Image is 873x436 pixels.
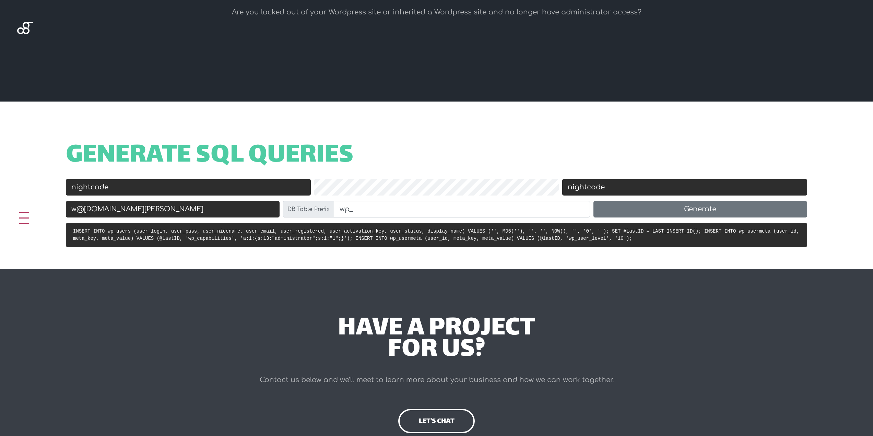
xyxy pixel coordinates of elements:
[283,201,334,217] label: DB Table Prefix
[160,318,713,361] div: have a project for us?
[398,409,474,434] a: let's chat
[66,179,311,196] input: Username
[17,22,33,73] img: Blackgate
[562,179,807,196] input: Display Name
[334,201,590,217] input: wp_
[73,228,799,241] code: INSERT INTO wp_users (user_login, user_pass, user_nicename, user_email, user_registered, user_act...
[66,145,354,167] span: Generate SQL Queries
[160,373,713,387] p: Contact us below and we’ll meet to learn more about your business and how we can work together.
[160,5,713,19] p: Are you locked out of your Wordpress site or inherited a Wordpress site and no longer have admini...
[593,201,807,217] button: Generate
[66,201,280,217] input: Email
